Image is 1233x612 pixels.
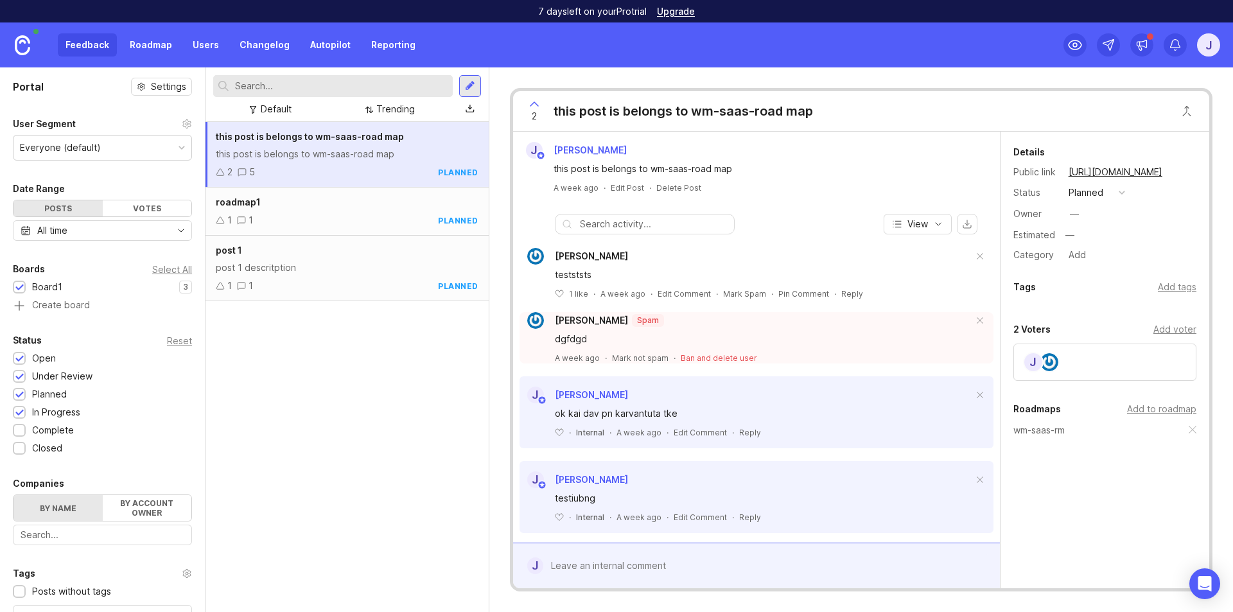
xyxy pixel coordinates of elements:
[609,427,611,438] div: ·
[249,279,253,293] div: 1
[261,102,292,116] div: Default
[657,7,695,16] a: Upgrade
[232,33,297,57] a: Changelog
[520,248,628,265] a: chirag jagani [PERSON_NAME]
[616,427,661,438] span: A week ago
[21,528,184,542] input: Search...
[216,245,242,256] span: post 1
[32,584,111,599] div: Posts without tags
[37,223,67,238] div: All time
[771,288,773,299] div: ·
[1062,227,1078,243] div: —
[674,512,727,523] div: Edit Comment
[13,200,103,216] div: Posts
[32,423,74,437] div: Complete
[732,512,734,523] div: ·
[1013,322,1051,337] div: 2 Voters
[580,217,728,231] input: Search activity...
[520,471,628,488] a: j[PERSON_NAME]
[249,213,253,227] div: 1
[554,144,627,155] span: [PERSON_NAME]
[520,387,628,403] a: j[PERSON_NAME]
[569,288,588,299] p: 1 like
[520,312,628,329] a: chirag jagani [PERSON_NAME]
[957,214,977,234] button: export comments
[526,142,543,159] div: j
[13,181,65,197] div: Date Range
[376,102,415,116] div: Trending
[1189,568,1220,599] div: Open Intercom Messenger
[778,288,829,299] div: Pin Comment
[739,512,761,523] div: Reply
[532,109,537,123] span: 2
[151,80,186,93] span: Settings
[527,312,544,329] img: chirag jagani
[1070,207,1079,221] div: —
[605,353,607,363] div: ·
[667,512,669,523] div: ·
[32,351,56,365] div: Open
[249,165,255,179] div: 5
[20,141,101,155] div: Everyone (default)
[1013,165,1058,179] div: Public link
[593,288,595,299] div: ·
[227,165,232,179] div: 2
[576,512,604,523] div: Internal
[555,315,628,326] span: [PERSON_NAME]
[612,353,669,363] p: Mark not spam
[13,116,76,132] div: User Segment
[732,427,734,438] div: ·
[600,288,645,299] span: A week ago
[1065,247,1090,263] div: Add
[13,495,103,521] label: By name
[13,476,64,491] div: Companies
[227,213,232,227] div: 1
[637,315,659,326] p: Spam
[205,236,489,301] a: post 1post 1 descritption11planned
[518,142,637,159] a: j[PERSON_NAME]
[907,218,928,231] span: View
[32,387,67,401] div: Planned
[716,288,718,299] div: ·
[527,471,544,488] div: j
[131,78,192,96] button: Settings
[1013,248,1058,262] div: Category
[13,79,44,94] h1: Portal
[555,474,628,485] span: [PERSON_NAME]
[555,407,973,421] div: ok kai dav pn karvantuta tke
[569,427,571,438] div: ·
[205,122,489,188] a: this post is belongs to wm-saas-road mapthis post is belongs to wm-saas-road map25planned
[649,182,651,193] div: ·
[185,33,227,57] a: Users
[103,495,192,521] label: By account owner
[739,427,761,438] div: Reply
[227,279,232,293] div: 1
[841,288,863,299] div: Reply
[536,151,545,161] img: member badge
[1069,186,1103,200] div: planned
[555,389,628,400] span: [PERSON_NAME]
[554,102,813,120] div: this post is belongs to wm-saas-road map
[611,182,644,193] div: Edit Post
[438,215,478,226] div: planned
[537,480,547,490] img: member badge
[834,288,836,299] div: ·
[1013,423,1065,437] a: wm-saas-rm
[152,266,192,273] div: Select All
[651,288,652,299] div: ·
[183,282,188,292] p: 3
[1040,353,1058,371] img: chirag jagani
[32,280,62,294] div: Board1
[554,162,974,176] div: this post is belongs to wm-saas-road map
[363,33,423,57] a: Reporting
[527,557,543,574] div: j
[723,288,766,299] button: Mark Spam
[167,337,192,344] div: Reset
[609,512,611,523] div: ·
[576,427,604,438] div: Internal
[1153,322,1196,337] div: Add voter
[884,214,952,234] button: View
[1023,352,1044,372] div: j
[1197,33,1220,57] div: j
[13,261,45,277] div: Boards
